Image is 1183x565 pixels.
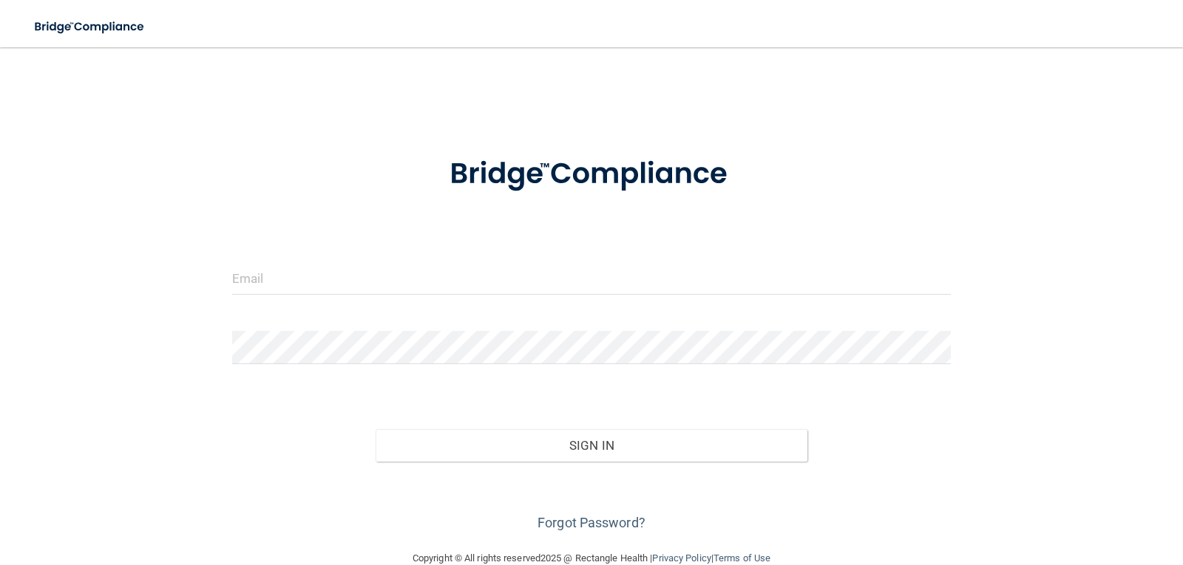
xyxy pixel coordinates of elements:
[232,261,952,295] input: Email
[22,12,158,42] img: bridge_compliance_login_screen.278c3ca4.svg
[652,552,711,564] a: Privacy Policy
[376,429,807,462] button: Sign In
[713,552,770,564] a: Terms of Use
[419,136,764,213] img: bridge_compliance_login_screen.278c3ca4.svg
[538,515,645,530] a: Forgot Password?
